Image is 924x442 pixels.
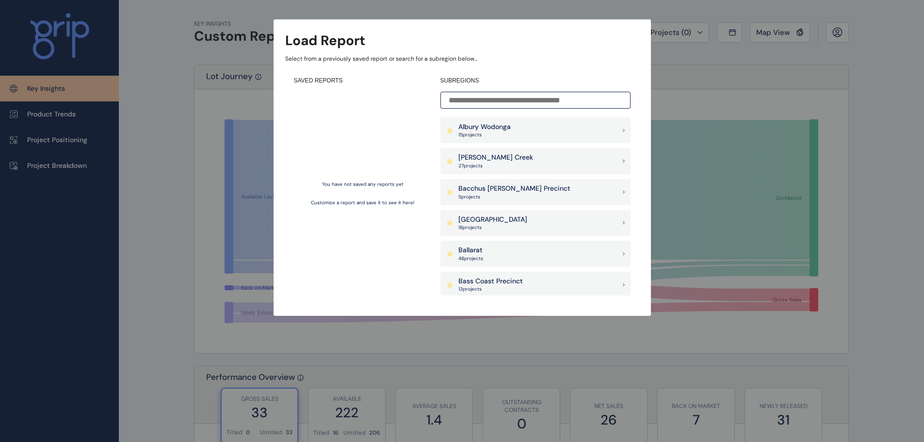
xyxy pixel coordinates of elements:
p: 27 project s [458,163,533,169]
p: Customize a report and save it to see it here! [311,199,415,206]
p: [GEOGRAPHIC_DATA] [458,215,527,225]
p: You have not saved any reports yet [322,181,404,188]
p: 5 project s [458,194,570,200]
p: 48 project s [458,255,483,262]
h3: Load Report [285,31,365,50]
p: 18 project s [458,224,527,231]
h4: SUBREGIONS [440,77,631,85]
p: [PERSON_NAME] Creek [458,153,533,163]
p: 13 project s [458,286,523,293]
h4: SAVED REPORTS [294,77,432,85]
p: Bass Coast Precinct [458,277,523,286]
p: Albury Wodonga [458,122,511,132]
p: Select from a previously saved report or search for a subregion below... [285,55,639,63]
p: Bacchus [PERSON_NAME] Precinct [458,184,570,194]
p: Ballarat [458,246,483,255]
p: 15 project s [458,131,511,138]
